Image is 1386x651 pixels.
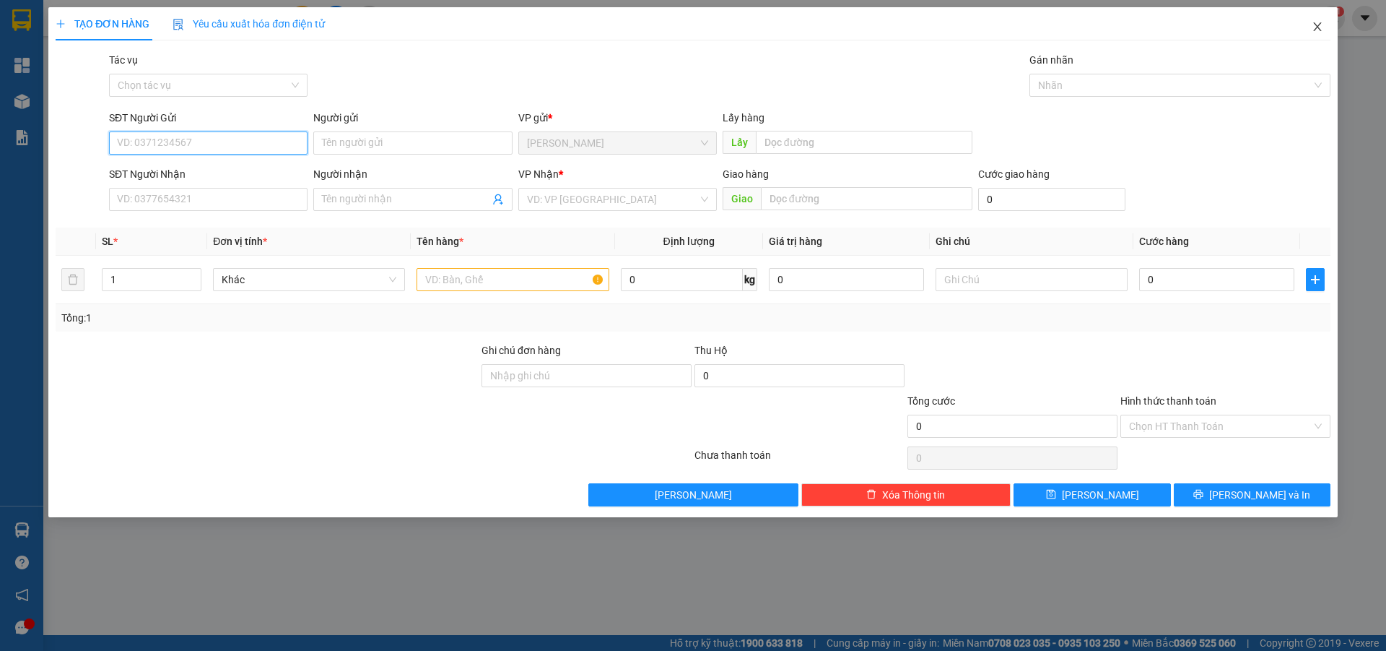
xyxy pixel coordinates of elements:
[1297,7,1338,48] button: Close
[213,236,267,247] span: Đơn vị tính
[723,112,764,124] span: Lấy hàng
[1014,483,1170,506] button: save[PERSON_NAME]
[527,132,708,154] span: Gia Nghĩa
[761,187,972,210] input: Dọc đường
[693,447,906,473] div: Chưa thanh toán
[56,18,149,30] span: TẠO ĐƠN HÀNG
[1062,487,1139,503] span: [PERSON_NAME]
[109,54,138,66] label: Tác vụ
[173,18,325,30] span: Yêu cầu xuất hóa đơn điện tử
[723,168,769,180] span: Giao hàng
[313,110,512,126] div: Người gửi
[1307,274,1324,285] span: plus
[866,489,876,501] span: delete
[313,166,512,182] div: Người nhận
[978,168,1050,180] label: Cước giao hàng
[1046,489,1056,501] span: save
[655,487,732,503] span: [PERSON_NAME]
[481,364,692,387] input: Ghi chú đơn hàng
[936,268,1128,291] input: Ghi Chú
[102,236,113,247] span: SL
[663,236,715,247] span: Định lượng
[907,395,955,407] span: Tổng cước
[1029,54,1073,66] label: Gán nhãn
[492,194,504,205] span: user-add
[222,269,396,290] span: Khác
[56,19,66,29] span: plus
[882,487,945,503] span: Xóa Thông tin
[743,268,757,291] span: kg
[1209,487,1310,503] span: [PERSON_NAME] và In
[518,110,717,126] div: VP gửi
[1306,268,1325,291] button: plus
[588,483,798,506] button: [PERSON_NAME]
[417,236,463,247] span: Tên hàng
[61,310,535,326] div: Tổng: 1
[694,345,728,356] span: Thu Hộ
[930,228,1133,256] th: Ghi chú
[978,188,1125,211] input: Cước giao hàng
[769,268,924,291] input: 0
[61,268,84,291] button: delete
[481,345,561,356] label: Ghi chú đơn hàng
[723,131,756,154] span: Lấy
[1174,483,1330,506] button: printer[PERSON_NAME] và In
[417,268,609,291] input: VD: Bàn, Ghế
[801,483,1011,506] button: deleteXóa Thông tin
[1193,489,1203,501] span: printer
[769,236,822,247] span: Giá trị hàng
[1120,395,1216,407] label: Hình thức thanh toán
[173,19,184,30] img: icon
[723,187,761,210] span: Giao
[1312,21,1323,33] span: close
[518,168,559,180] span: VP Nhận
[109,110,308,126] div: SĐT Người Gửi
[1139,236,1189,247] span: Cước hàng
[756,131,972,154] input: Dọc đường
[109,166,308,182] div: SĐT Người Nhận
